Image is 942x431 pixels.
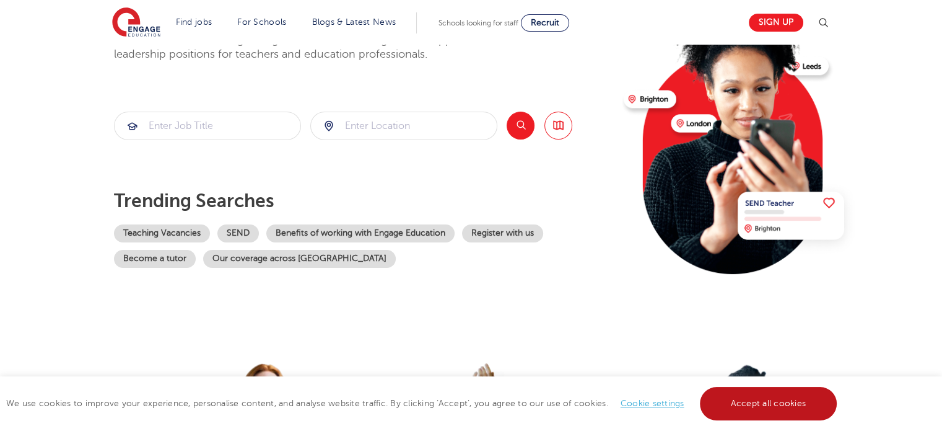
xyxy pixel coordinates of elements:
p: Trending searches [114,190,614,212]
a: Recruit [521,14,569,32]
div: Submit [310,112,497,140]
img: Engage Education [112,7,160,38]
a: Register with us [462,224,543,242]
a: For Schools [237,17,286,27]
a: Cookie settings [621,399,684,408]
a: Benefits of working with Engage Education [266,224,455,242]
a: Teaching Vacancies [114,224,210,242]
span: Schools looking for staff [438,19,518,27]
input: Submit [311,112,497,140]
p: Welcome to the fastest-growing database of teaching, SEND, support and leadership positions for t... [114,33,523,62]
a: Sign up [749,14,803,32]
a: Blogs & Latest News [312,17,396,27]
a: SEND [217,224,259,242]
span: Recruit [531,18,559,27]
div: Submit [114,112,301,140]
a: Become a tutor [114,250,196,268]
a: Our coverage across [GEOGRAPHIC_DATA] [203,250,396,268]
input: Submit [115,112,300,140]
a: Accept all cookies [700,387,837,420]
span: We use cookies to improve your experience, personalise content, and analyse website traffic. By c... [6,399,840,408]
button: Search [507,112,534,140]
a: Find jobs [176,17,212,27]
